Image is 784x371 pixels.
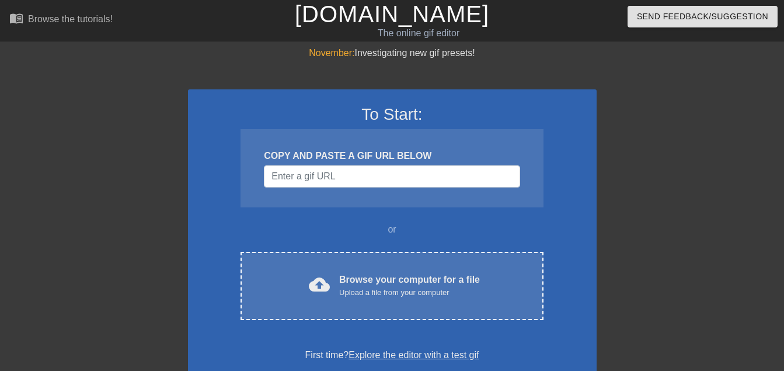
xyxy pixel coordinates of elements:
[309,274,330,295] span: cloud_upload
[339,273,480,299] div: Browse your computer for a file
[309,48,354,58] span: November:
[203,105,581,124] h3: To Start:
[218,223,566,237] div: or
[28,14,113,24] div: Browse the tutorials!
[295,1,489,27] a: [DOMAIN_NAME]
[267,26,570,40] div: The online gif editor
[264,149,520,163] div: COPY AND PASTE A GIF URL BELOW
[628,6,778,27] button: Send Feedback/Suggestion
[637,9,768,24] span: Send Feedback/Suggestion
[349,350,479,360] a: Explore the editor with a test gif
[203,348,581,362] div: First time?
[188,46,597,60] div: Investigating new gif presets!
[9,11,113,29] a: Browse the tutorials!
[339,287,480,299] div: Upload a file from your computer
[9,11,23,25] span: menu_book
[264,165,520,188] input: Username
